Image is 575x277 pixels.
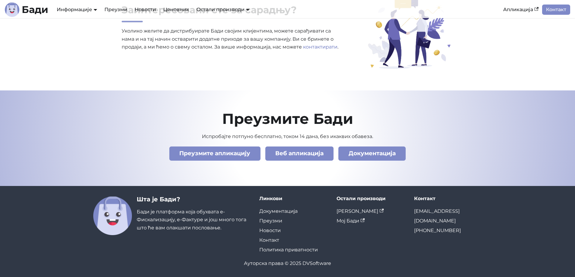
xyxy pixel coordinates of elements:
[160,5,193,15] a: Ценовник
[122,27,344,51] p: Уколико желите да дистрибуирате Бади својим клијентима, можете сарађивати са нама и на тај начин ...
[5,2,48,17] a: ЛогоБади
[337,218,365,224] a: Мој Бади
[137,196,250,203] h3: Шта је Бади?
[93,197,132,235] img: Бади
[57,7,97,12] a: Информације
[137,196,250,235] div: Бади је платформа која обухвата е-Фискализацију, е-Фактуре и још много тога што ће вам олакшати п...
[303,44,337,50] a: контактирати
[265,146,334,161] a: Веб апликација
[196,7,250,12] a: Остали производи
[93,110,482,128] h2: Преузмите Бади
[5,2,19,17] img: Лого
[414,208,460,224] a: [EMAIL_ADDRESS][DOMAIN_NAME]
[101,5,131,15] a: Преузми
[131,5,160,15] a: Новости
[337,196,404,202] div: Остали производи
[259,208,298,214] a: Документација
[337,208,384,214] a: [PERSON_NAME]
[259,228,281,233] a: Новости
[414,196,482,202] div: Контакт
[259,237,279,243] a: Контакт
[169,146,260,161] a: Преузмите апликацију
[500,5,542,15] a: Апликација
[259,247,318,253] a: Политика приватности
[414,228,461,233] a: [PHONE_NUMBER]
[93,133,482,140] p: Испробајте потпуно бесплатно, током 14 дана, без икаквих обавеза.
[338,146,406,161] a: Документација
[259,196,327,202] div: Линкови
[259,218,282,224] a: Преузми
[542,5,570,15] a: Контакт
[22,5,48,14] b: Бади
[93,260,482,267] div: Ауторска права © 2025 DVSoftware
